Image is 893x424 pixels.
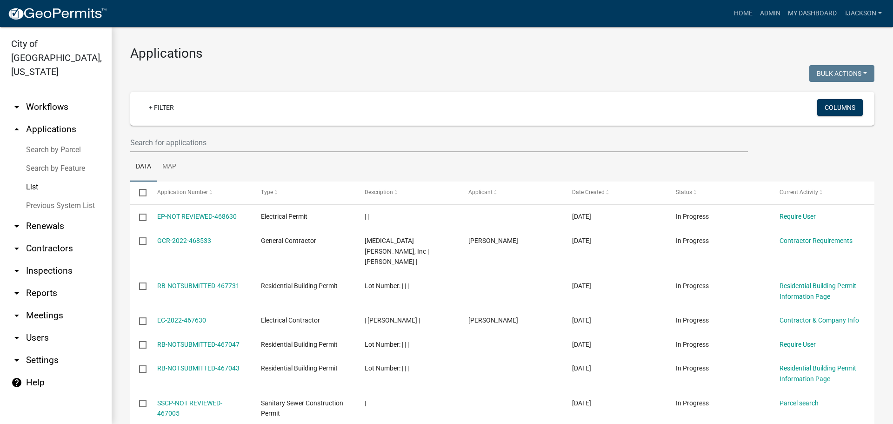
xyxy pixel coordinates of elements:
[468,189,493,195] span: Applicant
[563,182,667,204] datatable-header-cell: Date Created
[11,265,22,276] i: arrow_drop_down
[11,355,22,366] i: arrow_drop_down
[11,377,22,388] i: help
[676,341,709,348] span: In Progress
[365,189,393,195] span: Description
[130,152,157,182] a: Data
[817,99,863,116] button: Columns
[676,282,709,289] span: In Progress
[130,46,874,61] h3: Applications
[840,5,886,22] a: TJackson
[780,237,853,244] a: Contractor Requirements
[157,213,237,220] a: EP-NOT REVIEWED-468630
[365,364,409,372] span: Lot Number: | | |
[365,341,409,348] span: Lot Number: | | |
[780,399,819,407] a: Parcel search
[130,133,748,152] input: Search for applications
[261,282,338,289] span: Residential Building Permit
[261,189,273,195] span: Type
[157,399,222,417] a: SSCP-NOT REVIEWED-467005
[667,182,771,204] datatable-header-cell: Status
[572,213,591,220] span: 08/25/2025
[730,5,756,22] a: Home
[11,124,22,135] i: arrow_drop_up
[261,316,320,324] span: Electrical Contractor
[780,282,856,300] a: Residential Building Permit Information Page
[157,282,240,289] a: RB-NOTSUBMITTED-467731
[365,399,366,407] span: |
[676,399,709,407] span: In Progress
[676,316,709,324] span: In Progress
[780,316,859,324] a: Contractor & Company Info
[261,341,338,348] span: Residential Building Permit
[157,189,208,195] span: Application Number
[771,182,874,204] datatable-header-cell: Current Activity
[676,364,709,372] span: In Progress
[676,213,709,220] span: In Progress
[572,282,591,289] span: 08/22/2025
[365,316,420,324] span: | Thomas Green |
[252,182,355,204] datatable-header-cell: Type
[809,65,874,82] button: Bulk Actions
[780,189,818,195] span: Current Activity
[572,316,591,324] span: 08/21/2025
[572,341,591,348] span: 08/20/2025
[261,399,343,417] span: Sanitary Sewer Construction Permit
[572,189,605,195] span: Date Created
[784,5,840,22] a: My Dashboard
[460,182,563,204] datatable-header-cell: Applicant
[157,237,211,244] a: GCR-2022-468533
[468,237,518,244] span: Ann Laker
[157,316,206,324] a: EC-2022-467630
[157,152,182,182] a: Map
[261,237,316,244] span: General Contractor
[141,99,181,116] a: + Filter
[157,364,240,372] a: RB-NOTSUBMITTED-467043
[365,213,369,220] span: | |
[130,182,148,204] datatable-header-cell: Select
[11,332,22,343] i: arrow_drop_down
[572,399,591,407] span: 08/20/2025
[11,288,22,299] i: arrow_drop_down
[261,364,338,372] span: Residential Building Permit
[468,316,518,324] span: Thomas Green
[780,341,816,348] a: Require User
[365,237,429,266] span: Ollier Masonry, Inc | Ann Laker |
[676,237,709,244] span: In Progress
[11,221,22,232] i: arrow_drop_down
[780,364,856,383] a: Residential Building Permit Information Page
[756,5,784,22] a: Admin
[148,182,252,204] datatable-header-cell: Application Number
[157,341,240,348] a: RB-NOTSUBMITTED-467047
[572,364,591,372] span: 08/20/2025
[365,282,409,289] span: Lot Number: | | |
[11,310,22,321] i: arrow_drop_down
[261,213,307,220] span: Electrical Permit
[11,243,22,254] i: arrow_drop_down
[676,189,692,195] span: Status
[11,101,22,113] i: arrow_drop_down
[572,237,591,244] span: 08/25/2025
[356,182,460,204] datatable-header-cell: Description
[780,213,816,220] a: Require User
